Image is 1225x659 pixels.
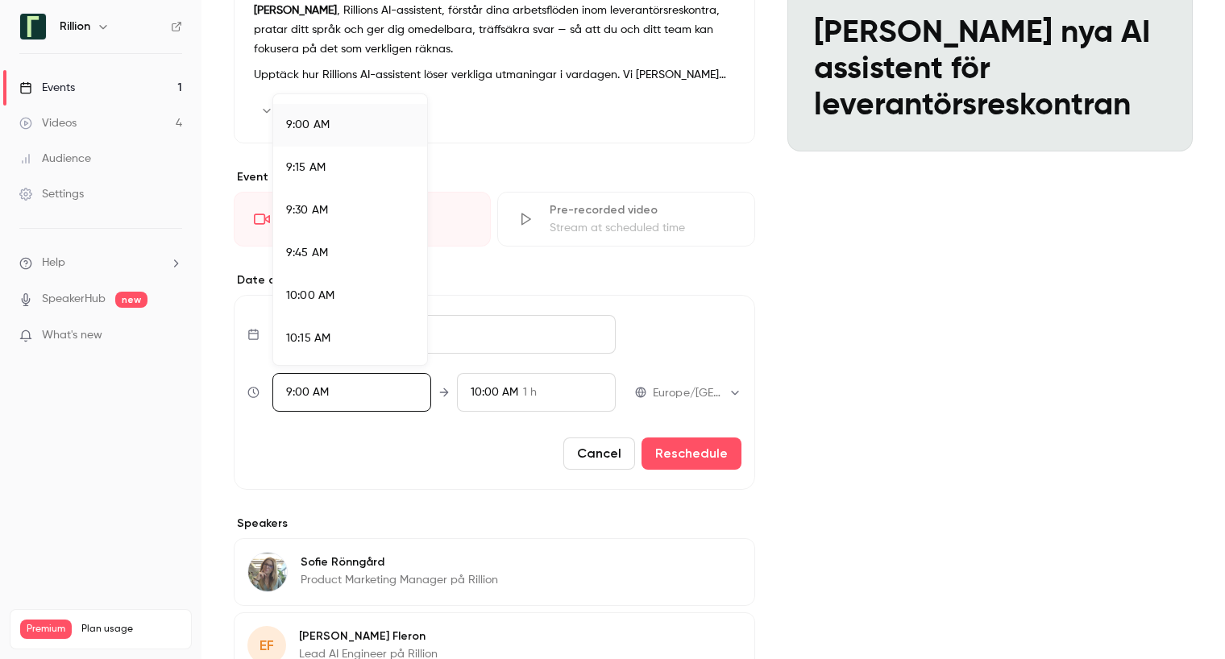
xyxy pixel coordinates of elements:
span: 9:15 AM [286,162,326,173]
span: 10:00 AM [286,290,334,301]
span: 9:30 AM [286,205,328,216]
span: 10:15 AM [286,333,330,344]
span: 9:00 AM [286,119,330,131]
span: 9:45 AM [286,247,328,259]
